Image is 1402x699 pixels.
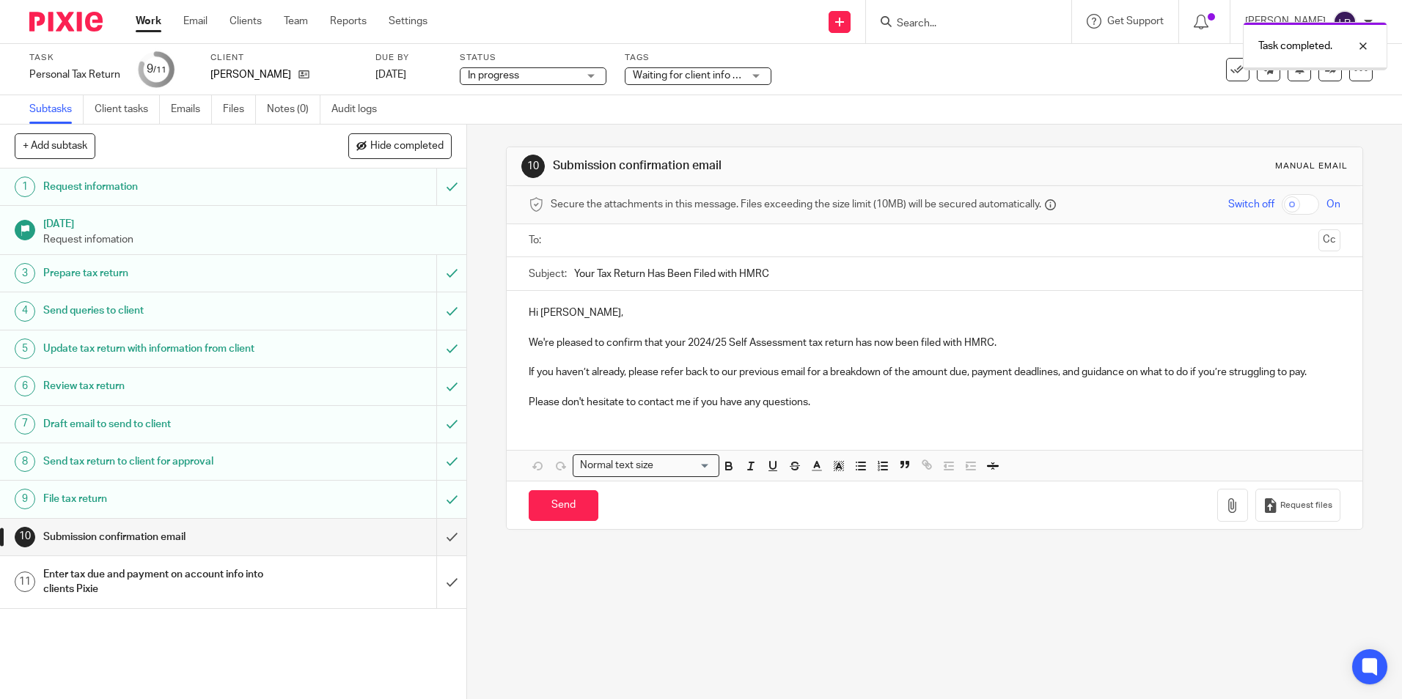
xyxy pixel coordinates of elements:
[153,66,166,74] small: /11
[15,489,35,509] div: 9
[43,338,296,360] h1: Update tax return with information from client
[15,133,95,158] button: + Add subtask
[15,572,35,592] div: 11
[529,233,545,248] label: To:
[331,95,388,124] a: Audit logs
[1255,489,1340,522] button: Request files
[529,267,567,281] label: Subject:
[223,95,256,124] a: Files
[389,14,427,29] a: Settings
[529,395,1340,410] p: Please don't hesitate to contact me if you have any questions.
[1333,10,1357,34] img: svg%3E
[43,526,296,548] h1: Submission confirmation email
[210,67,291,82] p: [PERSON_NAME]
[43,176,296,198] h1: Request information
[147,61,166,78] div: 9
[1275,160,1348,172] div: Manual email
[284,14,308,29] a: Team
[1258,39,1332,53] p: Task completed.
[1326,197,1340,212] span: On
[1318,229,1340,251] button: Cc
[15,339,35,359] div: 5
[348,133,452,158] button: Hide completed
[43,375,296,397] h1: Review tax return
[210,52,357,64] label: Client
[43,213,452,232] h1: [DATE]
[15,527,35,547] div: 10
[1228,197,1274,212] span: Switch off
[15,301,35,322] div: 4
[370,141,444,152] span: Hide completed
[529,306,1340,320] p: Hi [PERSON_NAME],
[573,454,719,477] div: Search for option
[95,95,160,124] a: Client tasks
[1280,500,1332,511] span: Request files
[658,458,711,473] input: Search for option
[43,300,296,322] h1: Send queries to client
[553,158,966,174] h1: Submission confirmation email
[43,232,452,247] p: Request infomation
[625,52,771,64] label: Tags
[633,70,746,81] span: Waiting for client info + 1
[43,262,296,284] h1: Prepare tax return
[136,14,161,29] a: Work
[460,52,606,64] label: Status
[529,490,598,522] input: Send
[43,413,296,435] h1: Draft email to send to client
[43,563,296,601] h1: Enter tax due and payment on account info into clients Pixie
[15,414,35,434] div: 7
[267,95,320,124] a: Notes (0)
[375,70,406,80] span: [DATE]
[468,70,519,81] span: In progress
[43,488,296,510] h1: File tax return
[29,12,103,32] img: Pixie
[15,177,35,197] div: 1
[375,52,441,64] label: Due by
[330,14,367,29] a: Reports
[183,14,208,29] a: Email
[521,155,545,178] div: 10
[230,14,262,29] a: Clients
[29,52,120,64] label: Task
[576,458,656,473] span: Normal text size
[171,95,212,124] a: Emails
[15,263,35,284] div: 3
[529,336,1340,350] p: We're pleased to confirm that your 2024/25 Self Assessment tax return has now been filed with HMRC.
[15,451,35,472] div: 8
[529,365,1340,380] p: If you haven’t already, please refer back to our previous email for a breakdown of the amount due...
[29,95,84,124] a: Subtasks
[43,451,296,473] h1: Send tax return to client for approval
[551,197,1041,212] span: Secure the attachments in this message. Files exceeding the size limit (10MB) will be secured aut...
[15,376,35,396] div: 6
[29,67,120,82] div: Personal Tax Return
